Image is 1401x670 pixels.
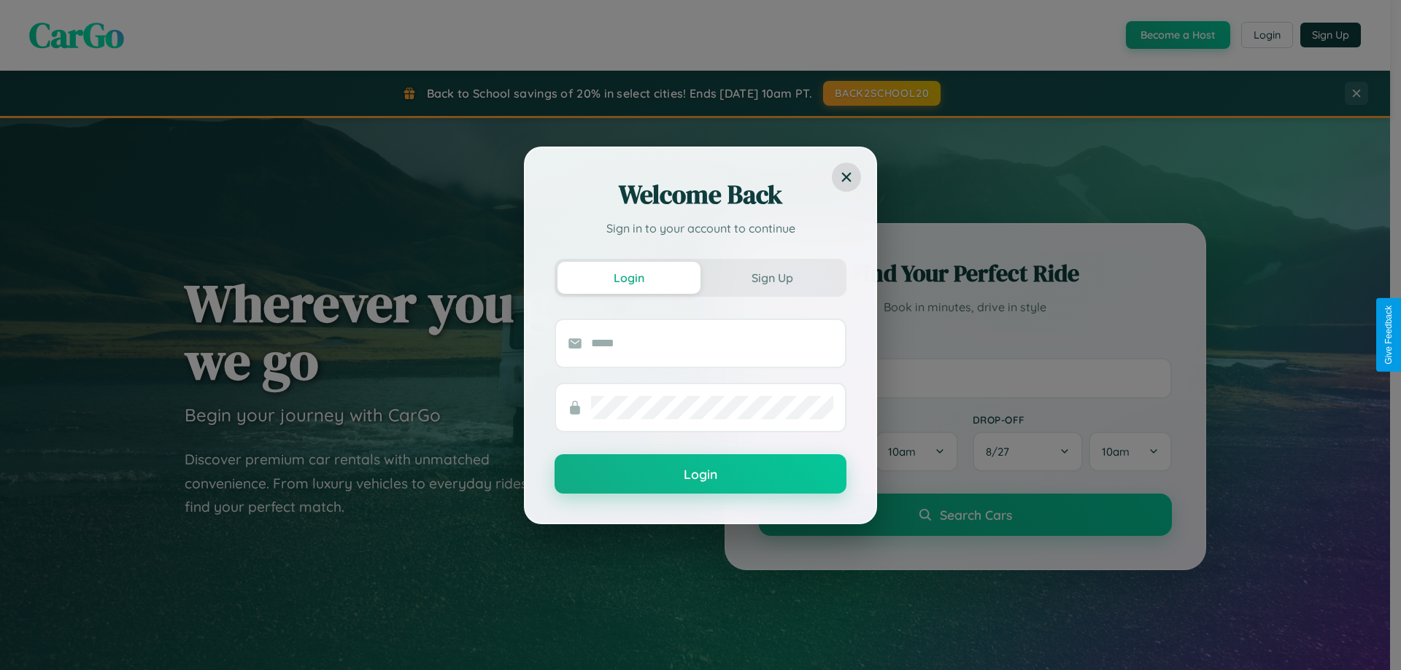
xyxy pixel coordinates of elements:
[1383,305,1394,365] div: Give Feedback
[555,219,846,237] p: Sign in to your account to continue
[555,454,846,494] button: Login
[557,262,700,294] button: Login
[555,177,846,212] h2: Welcome Back
[700,262,844,294] button: Sign Up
